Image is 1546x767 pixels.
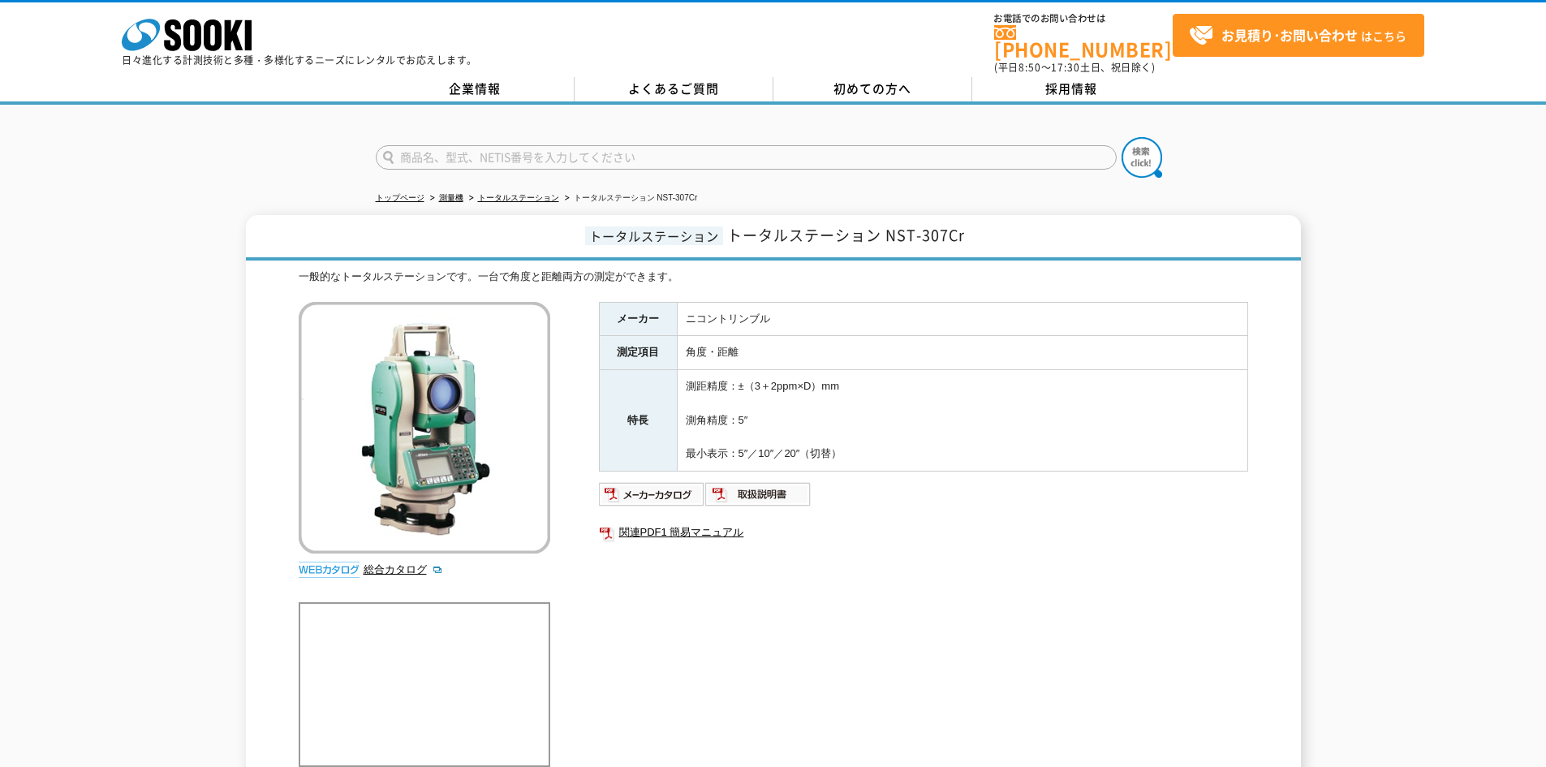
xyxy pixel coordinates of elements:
td: ニコントリンブル [677,302,1247,336]
td: 測距精度：±（3＋2ppm×D）mm 測角精度：5″ 最小表示：5″／10″／20″（切替） [677,370,1247,472]
span: お電話でのお問い合わせは [994,14,1173,24]
a: 企業情報 [376,77,575,101]
p: 日々進化する計測技術と多種・多様化するニーズにレンタルでお応えします。 [122,55,477,65]
span: トータルステーション NST-307Cr [727,224,965,246]
span: トータルステーション [585,226,723,245]
th: 特長 [599,370,677,472]
div: 一般的なトータルステーションです。一台で角度と距離両方の測定ができます。 [299,269,1248,286]
a: 採用情報 [972,77,1171,101]
input: 商品名、型式、NETIS番号を入力してください [376,145,1117,170]
a: トータルステーション [478,193,559,202]
span: 17:30 [1051,60,1080,75]
img: 取扱説明書 [705,481,812,507]
a: 測量機 [439,193,463,202]
span: はこちら [1189,24,1406,48]
span: 8:50 [1018,60,1041,75]
img: webカタログ [299,562,360,578]
img: メーカーカタログ [599,481,705,507]
a: トップページ [376,193,424,202]
span: (平日 ～ 土日、祝日除く) [994,60,1155,75]
td: 角度・距離 [677,336,1247,370]
th: メーカー [599,302,677,336]
th: 測定項目 [599,336,677,370]
a: 総合カタログ [364,563,443,575]
li: トータルステーション NST-307Cr [562,190,698,207]
a: 取扱説明書 [705,492,812,504]
span: 初めての方へ [833,80,911,97]
a: よくあるご質問 [575,77,773,101]
a: 初めての方へ [773,77,972,101]
a: お見積り･お問い合わせはこちら [1173,14,1424,57]
img: btn_search.png [1122,137,1162,178]
img: トータルステーション NST-307Cr [299,302,550,554]
a: [PHONE_NUMBER] [994,25,1173,58]
a: 関連PDF1 簡易マニュアル [599,522,1248,543]
a: メーカーカタログ [599,492,705,504]
strong: お見積り･お問い合わせ [1221,25,1358,45]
